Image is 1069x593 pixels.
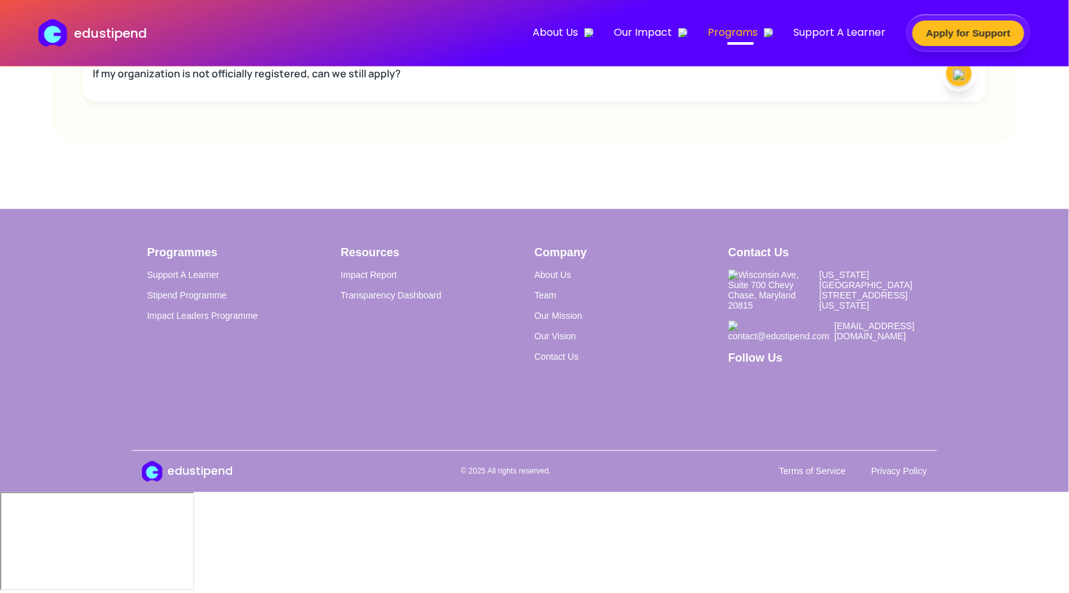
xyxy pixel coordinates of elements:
img: contact@edustipend.com [728,321,829,341]
a: Impact Report [341,270,534,280]
h1: Contact Us [728,246,922,259]
h1: Follow Us [728,351,922,365]
span: About Us [533,24,593,40]
a: Terms of Service [779,466,846,477]
h1: Programmes [147,246,341,259]
button: Apply for Support [912,20,1024,46]
a: Support A Learner [147,270,341,280]
a: [US_STATE][GEOGRAPHIC_DATA][STREET_ADDRESS][US_STATE] [728,270,922,311]
img: down [584,28,593,37]
a: Transparency Dashboard [341,290,534,300]
a: Impact Leaders Programme [147,311,341,321]
a: Privacy Policy [871,466,927,477]
span: [EMAIL_ADDRESS][DOMAIN_NAME] [834,321,922,341]
a: Our Mission [534,311,728,321]
span: [US_STATE][GEOGRAPHIC_DATA][STREET_ADDRESS][US_STATE] [820,270,922,311]
a: edustipend logoedustipend [38,19,146,47]
a: Support A Learner [793,24,886,42]
a: Apply for Support [906,14,1031,52]
h1: edustipend [168,463,233,480]
a: Contact Us [534,351,728,362]
p: © 2025 All rights reserved. [461,467,551,476]
img: down [678,28,687,37]
a: About Us [534,270,728,280]
img: Wisconsin Ave, Suite 700 Chevy Chase, Maryland 20815 [728,270,815,311]
span: Our Impact [614,24,687,40]
a: [EMAIL_ADDRESS][DOMAIN_NAME] [728,321,922,341]
img: edustipend [142,461,162,482]
a: edustipendedustipend [142,461,233,482]
a: Our Vision [534,331,728,341]
span: Programs [708,24,773,40]
h1: Company [534,246,728,259]
h3: If my organization is not officially registered, can we still apply? [93,66,401,81]
img: edustipend logo [38,19,73,47]
a: Stipend Programme [147,290,341,300]
img: down [764,28,773,37]
a: Team [534,290,728,300]
span: Support A Learner [793,24,886,40]
h1: Resources [341,246,534,259]
p: edustipend [74,24,147,43]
